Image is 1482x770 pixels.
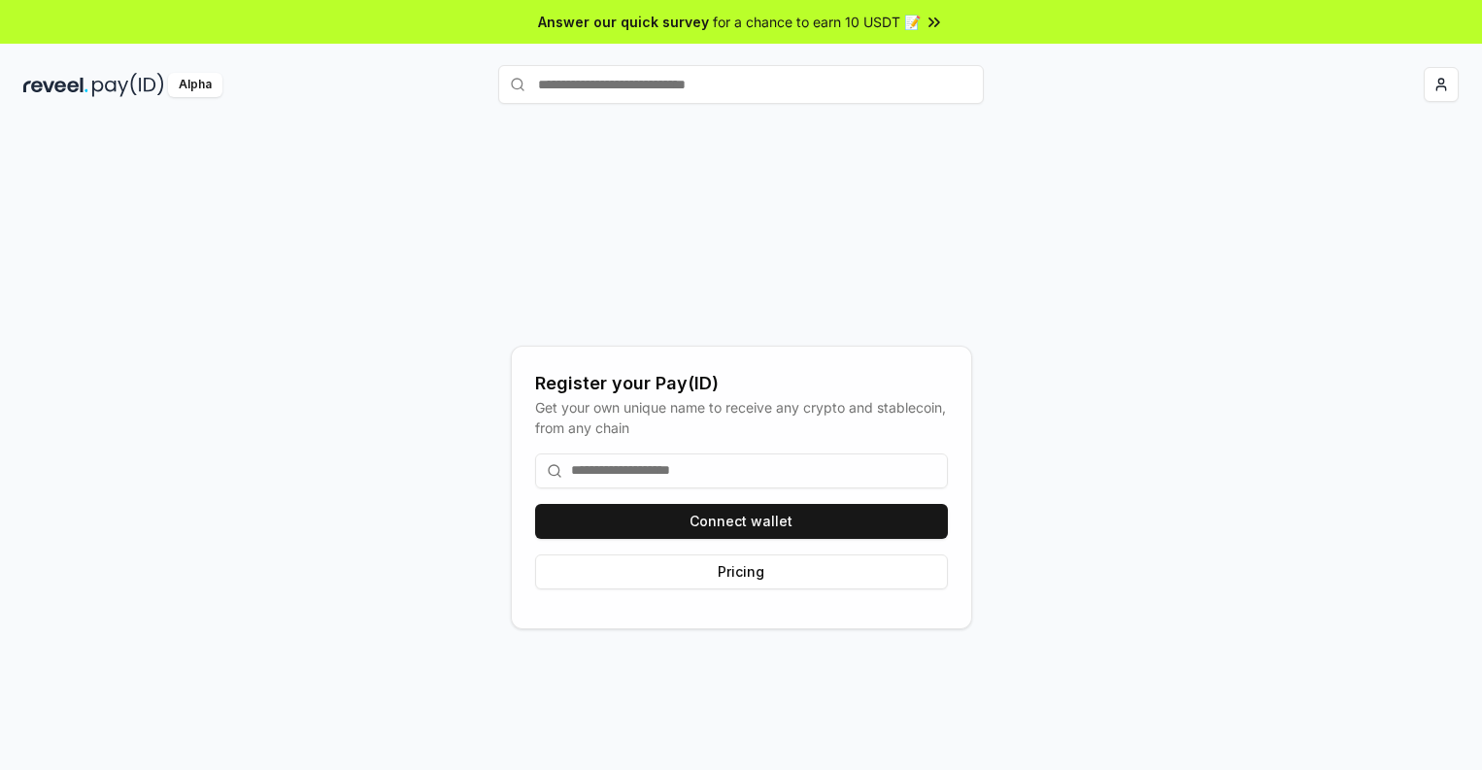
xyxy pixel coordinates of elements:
span: Answer our quick survey [538,12,709,32]
div: Register your Pay(ID) [535,370,948,397]
div: Get your own unique name to receive any crypto and stablecoin, from any chain [535,397,948,438]
button: Pricing [535,554,948,589]
span: for a chance to earn 10 USDT 📝 [713,12,921,32]
div: Alpha [168,73,222,97]
img: pay_id [92,73,164,97]
button: Connect wallet [535,504,948,539]
img: reveel_dark [23,73,88,97]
